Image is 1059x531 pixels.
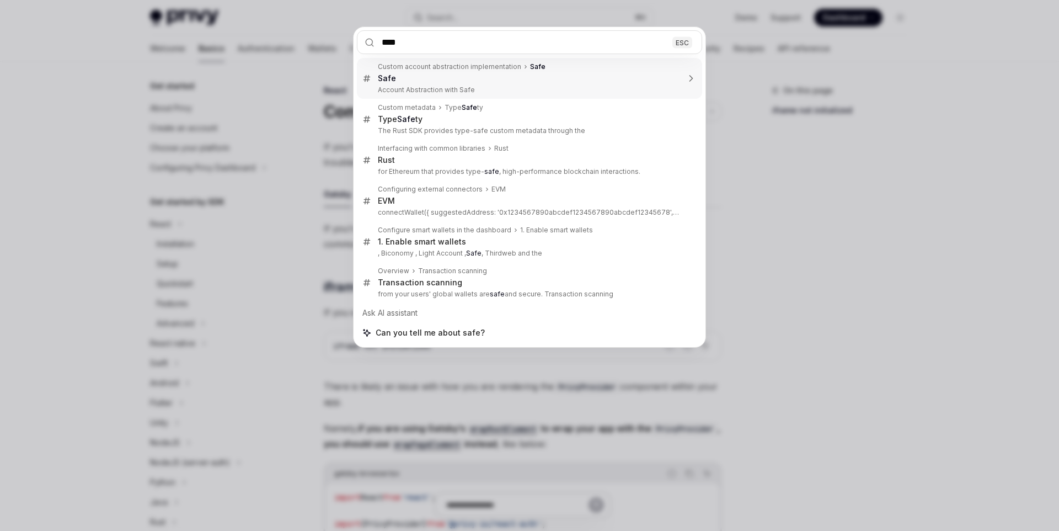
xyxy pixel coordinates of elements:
[462,103,477,111] b: Safe
[445,103,483,112] div: Type ty
[378,267,409,275] div: Overview
[672,36,692,48] div: ESC
[378,114,422,124] div: Type ty
[378,167,679,176] p: for Ethereum that provides type- , high-performance blockchain interactions.
[491,185,506,194] div: EVM
[378,73,396,83] b: Safe
[378,86,679,94] p: Account Abstraction with Safe
[378,196,395,206] div: EVM
[378,62,521,71] div: Custom account abstraction implementation
[466,249,482,257] b: Safe
[378,290,679,299] p: from your users' global wallets are and secure. Transaction scanning
[494,144,509,153] div: Rust
[378,185,483,194] div: Configuring external connectors
[378,103,436,112] div: Custom metadata
[378,237,466,247] div: 1. Enable smart wallets
[378,249,679,258] p: , Biconomy , Light Account , , Thirdweb and the
[357,303,702,323] div: Ask AI assistant
[378,278,462,288] div: Transaction scanning
[530,62,545,71] b: Safe
[490,290,505,298] b: safe
[378,208,679,217] p: connectWallet({ suggestedAddress: '0x1234567890abcdef1234567890abcdef12345678', walletList: ['m
[418,267,487,275] div: Transaction scanning
[378,126,679,135] p: The Rust SDK provides type-safe custom metadata through the
[378,155,395,165] div: Rust
[397,114,415,124] b: Safe
[376,327,485,338] span: Can you tell me about safe?
[378,144,485,153] div: Interfacing with common libraries
[484,167,499,176] b: safe
[378,226,511,235] div: Configure smart wallets in the dashboard
[520,226,593,235] div: 1. Enable smart wallets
